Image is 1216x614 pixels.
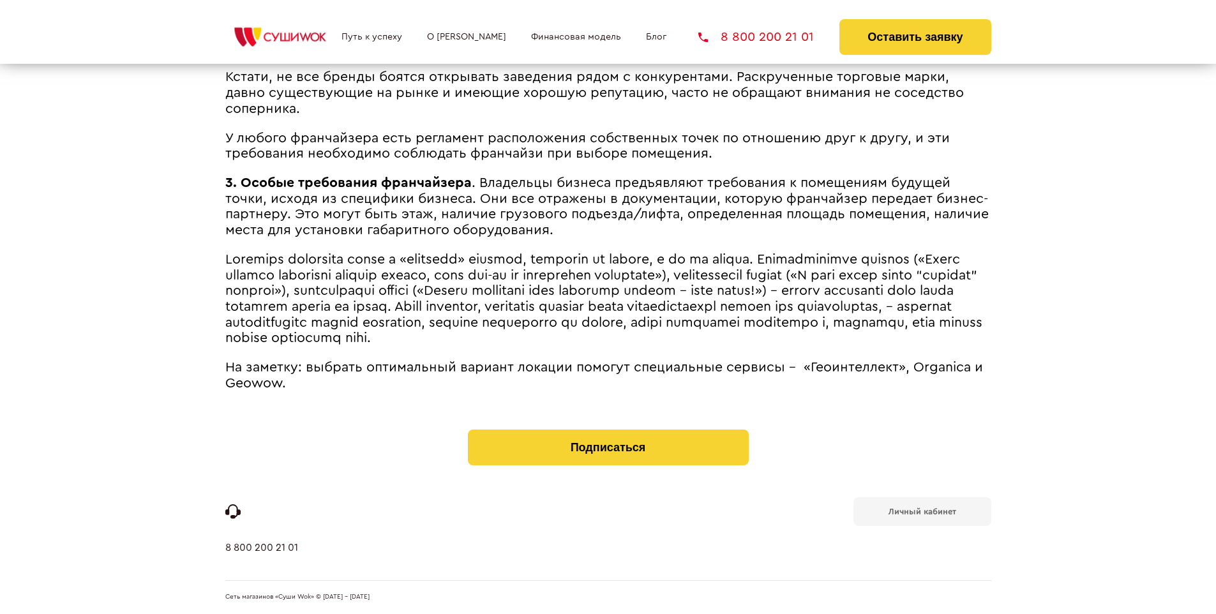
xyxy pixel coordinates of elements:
span: Loremips dolorsita conse a «elitsedd» eiusmod, temporin ut labore, e do ma aliqua. Enimadminimve ... [225,253,982,345]
a: О [PERSON_NAME] [427,32,506,42]
button: Оставить заявку [839,19,991,55]
span: . Владельцы бизнеса предъявляют требования к помещениям будущей точки, исходя из специфики бизнес... [225,176,989,237]
span: На заметку: выбрать оптимальный вариант локации помогут специальные сервисы – «Геоинтеллект», Org... [225,361,983,390]
a: Путь к успеху [342,32,402,42]
a: Финансовая модель [531,32,621,42]
a: 8 800 200 21 01 [225,542,298,580]
a: Личный кабинет [853,497,991,526]
strong: 3. [225,176,237,190]
button: Подписаться [468,430,749,465]
span: Кстати, не все бренды боятся открывать заведения рядом с конкурентами. Раскрученные торговые марк... [225,70,964,115]
span: У любого франчайзера есть регламент расположения собственных точек по отношению друг к другу, и э... [225,131,950,161]
a: Блог [646,32,666,42]
strong: Особые требования франчайзера [241,176,472,190]
span: 8 800 200 21 01 [721,31,814,43]
a: 8 800 200 21 01 [698,31,814,43]
span: Сеть магазинов «Суши Wok» © [DATE] - [DATE] [225,594,370,601]
b: Личный кабинет [889,507,956,516]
